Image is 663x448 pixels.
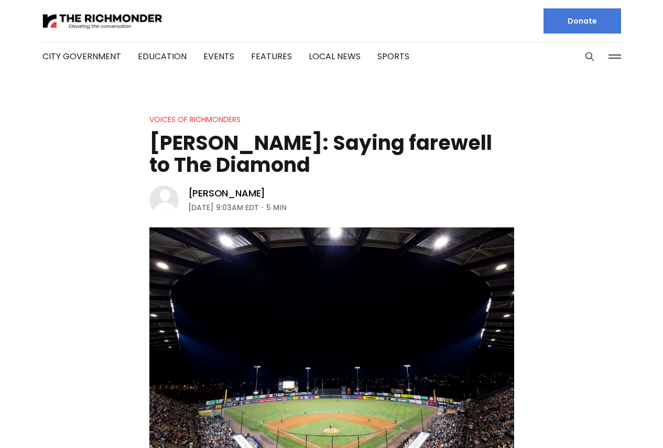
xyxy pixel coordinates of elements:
[138,50,187,62] a: Education
[266,201,287,214] span: 5 min
[544,8,621,34] a: Donate
[377,50,409,62] a: Sports
[149,114,241,125] a: Voices of Richmonders
[251,50,292,62] a: Features
[42,50,121,62] a: City Government
[188,201,259,214] time: [DATE] 9:03AM EDT
[188,187,266,200] a: [PERSON_NAME]
[582,49,597,64] button: Search this site
[42,12,163,30] img: The Richmonder
[309,50,361,62] a: Local News
[401,397,663,448] iframe: portal-trigger
[149,132,514,176] h1: [PERSON_NAME]: Saying farewell to The Diamond
[203,50,234,62] a: Events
